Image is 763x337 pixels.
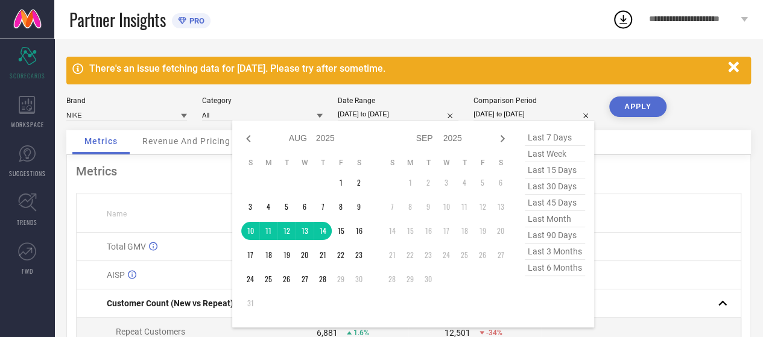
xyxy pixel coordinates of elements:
td: Sat Aug 30 2025 [350,270,368,288]
td: Sat Aug 16 2025 [350,222,368,240]
td: Tue Sep 23 2025 [419,246,437,264]
td: Tue Sep 09 2025 [419,198,437,216]
td: Mon Aug 11 2025 [259,222,277,240]
td: Sat Sep 13 2025 [492,198,510,216]
span: SCORECARDS [10,71,45,80]
span: TRENDS [17,218,37,227]
td: Sun Aug 03 2025 [241,198,259,216]
td: Tue Sep 30 2025 [419,270,437,288]
td: Wed Aug 20 2025 [296,246,314,264]
td: Thu Aug 07 2025 [314,198,332,216]
span: Partner Insights [69,7,166,32]
span: Repeat Customers [116,327,185,336]
input: Select date range [338,108,458,121]
th: Wednesday [437,158,455,168]
td: Wed Aug 06 2025 [296,198,314,216]
td: Mon Sep 15 2025 [401,222,419,240]
td: Fri Sep 19 2025 [473,222,492,240]
th: Friday [473,158,492,168]
td: Tue Aug 05 2025 [277,198,296,216]
td: Thu Sep 11 2025 [455,198,473,216]
th: Monday [259,158,277,168]
td: Sun Aug 31 2025 [241,294,259,312]
span: AISP [107,270,125,280]
td: Fri Aug 22 2025 [332,246,350,264]
td: Tue Aug 26 2025 [277,270,296,288]
div: Next month [495,131,510,146]
td: Fri Sep 12 2025 [473,198,492,216]
td: Mon Sep 22 2025 [401,246,419,264]
span: last 3 months [525,244,585,260]
div: There's an issue fetching data for [DATE]. Please try after sometime. [89,63,722,74]
td: Sun Sep 21 2025 [383,246,401,264]
span: -34% [486,329,502,337]
span: Total GMV [107,242,146,251]
td: Wed Sep 03 2025 [437,174,455,192]
td: Tue Sep 02 2025 [419,174,437,192]
td: Fri Aug 01 2025 [332,174,350,192]
span: last 7 days [525,130,585,146]
td: Tue Aug 19 2025 [277,246,296,264]
span: last 45 days [525,195,585,211]
span: Customer Count (New vs Repeat) [107,298,233,308]
td: Thu Aug 28 2025 [314,270,332,288]
td: Sun Aug 24 2025 [241,270,259,288]
span: last 30 days [525,178,585,195]
td: Sun Sep 14 2025 [383,222,401,240]
td: Wed Sep 17 2025 [437,222,455,240]
td: Fri Aug 08 2025 [332,198,350,216]
td: Sun Sep 28 2025 [383,270,401,288]
th: Monday [401,158,419,168]
span: PRO [186,16,204,25]
th: Sunday [383,158,401,168]
td: Mon Aug 25 2025 [259,270,277,288]
span: last 6 months [525,260,585,276]
td: Sat Sep 27 2025 [492,246,510,264]
td: Sun Aug 17 2025 [241,246,259,264]
span: last week [525,146,585,162]
span: Metrics [84,136,118,146]
td: Tue Aug 12 2025 [277,222,296,240]
td: Sat Aug 09 2025 [350,198,368,216]
div: Metrics [76,164,741,178]
div: Category [202,96,323,105]
span: SUGGESTIONS [9,169,46,178]
td: Mon Sep 01 2025 [401,174,419,192]
td: Thu Sep 25 2025 [455,246,473,264]
td: Thu Aug 21 2025 [314,246,332,264]
span: last month [525,211,585,227]
td: Wed Aug 13 2025 [296,222,314,240]
th: Saturday [350,158,368,168]
div: Date Range [338,96,458,105]
span: 1.6% [353,329,369,337]
td: Thu Sep 18 2025 [455,222,473,240]
td: Sat Sep 06 2025 [492,174,510,192]
div: Open download list [612,8,634,30]
td: Thu Sep 04 2025 [455,174,473,192]
button: APPLY [609,96,666,117]
td: Sat Aug 23 2025 [350,246,368,264]
td: Fri Aug 29 2025 [332,270,350,288]
td: Wed Aug 27 2025 [296,270,314,288]
td: Sun Sep 07 2025 [383,198,401,216]
td: Fri Aug 15 2025 [332,222,350,240]
td: Mon Sep 29 2025 [401,270,419,288]
span: last 90 days [525,227,585,244]
th: Wednesday [296,158,314,168]
th: Friday [332,158,350,168]
td: Mon Sep 08 2025 [401,198,419,216]
th: Saturday [492,158,510,168]
th: Tuesday [419,158,437,168]
td: Thu Aug 14 2025 [314,222,332,240]
td: Sun Aug 10 2025 [241,222,259,240]
td: Sat Aug 02 2025 [350,174,368,192]
td: Mon Aug 18 2025 [259,246,277,264]
th: Tuesday [277,158,296,168]
td: Fri Sep 05 2025 [473,174,492,192]
span: last 15 days [525,162,585,178]
input: Select comparison period [473,108,594,121]
td: Tue Sep 16 2025 [419,222,437,240]
span: FWD [22,266,33,276]
span: Revenue And Pricing [142,136,230,146]
th: Thursday [314,158,332,168]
